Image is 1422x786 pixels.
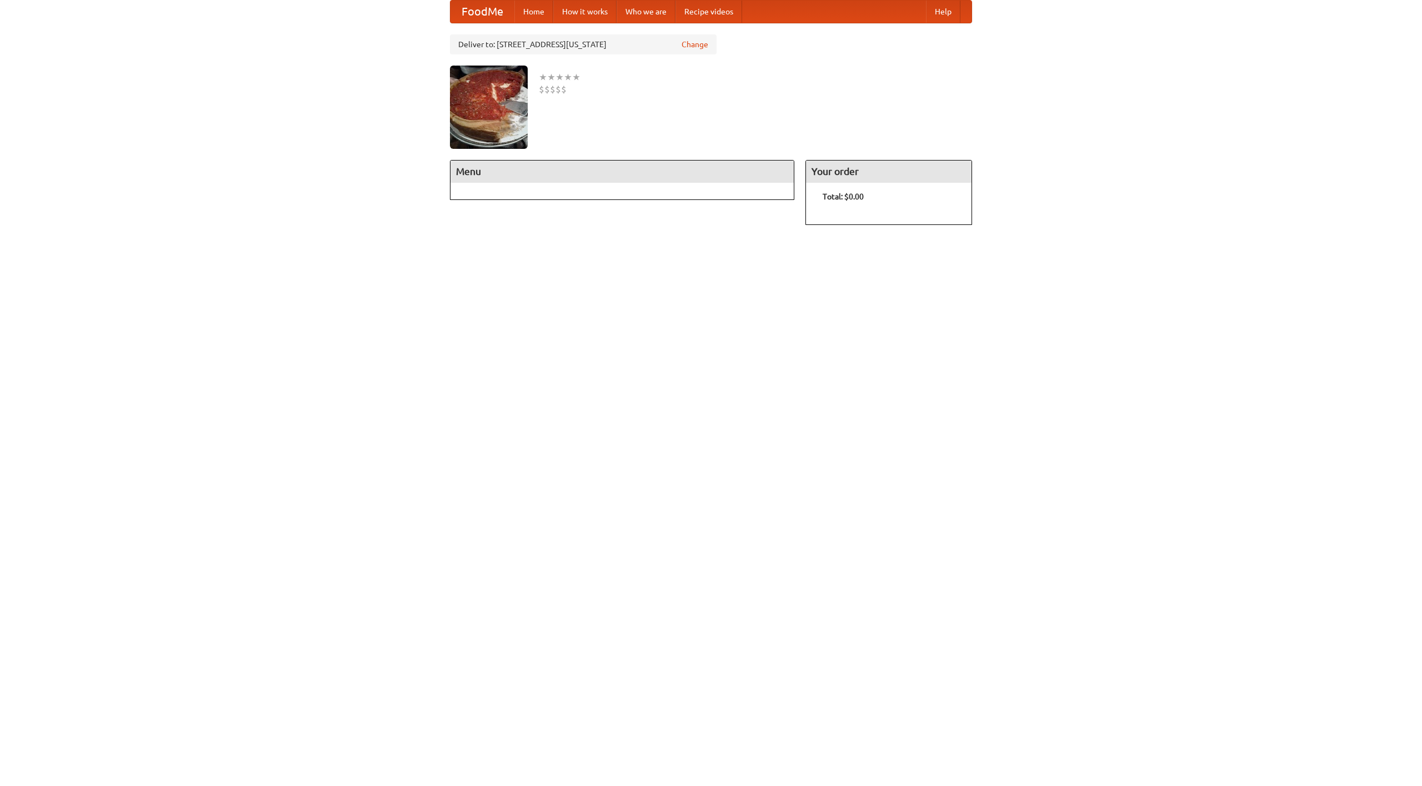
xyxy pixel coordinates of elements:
[555,83,561,96] li: $
[682,39,708,50] a: Change
[564,71,572,83] li: ★
[547,71,555,83] li: ★
[806,161,972,183] h4: Your order
[617,1,675,23] a: Who we are
[514,1,553,23] a: Home
[450,66,528,149] img: angular.jpg
[561,83,567,96] li: $
[539,71,547,83] li: ★
[926,1,960,23] a: Help
[550,83,555,96] li: $
[450,34,717,54] div: Deliver to: [STREET_ADDRESS][US_STATE]
[450,161,794,183] h4: Menu
[555,71,564,83] li: ★
[675,1,742,23] a: Recipe videos
[544,83,550,96] li: $
[572,71,580,83] li: ★
[450,1,514,23] a: FoodMe
[823,192,864,201] b: Total: $0.00
[553,1,617,23] a: How it works
[539,83,544,96] li: $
